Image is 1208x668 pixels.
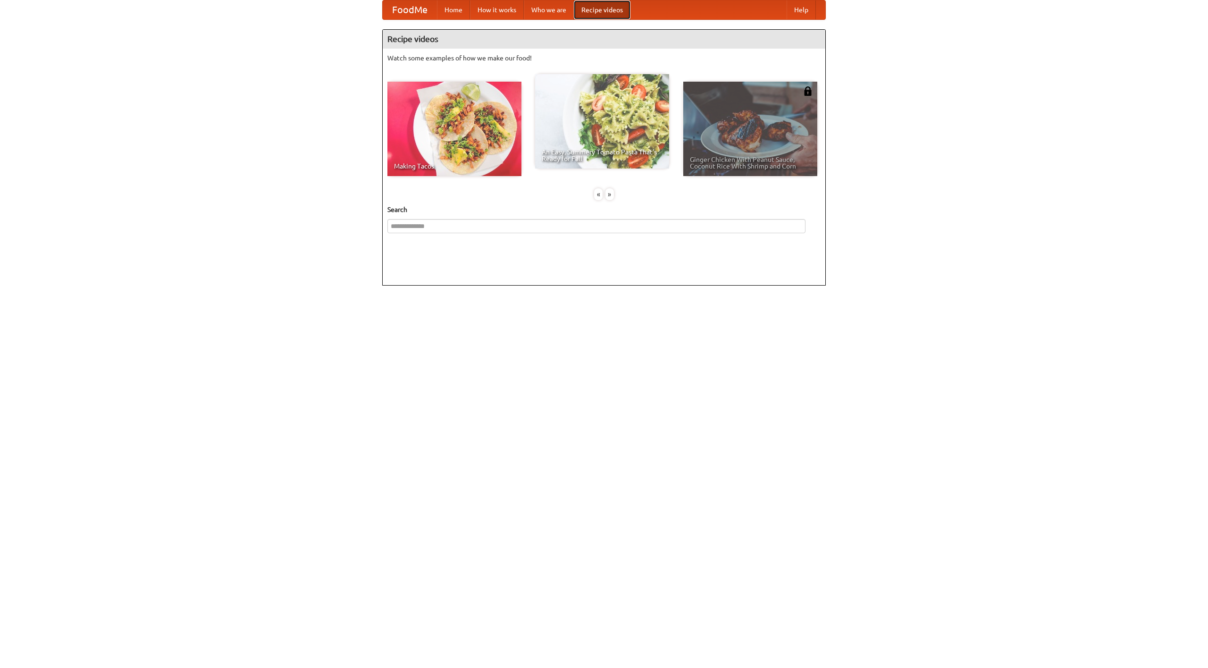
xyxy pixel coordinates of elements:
span: Making Tacos [394,163,515,169]
a: Home [437,0,470,19]
a: An Easy, Summery Tomato Pasta That's Ready for Fall [535,74,669,169]
a: Who we are [524,0,574,19]
h4: Recipe videos [383,30,825,49]
h5: Search [387,205,821,214]
div: » [605,188,614,200]
a: Making Tacos [387,82,521,176]
p: Watch some examples of how we make our food! [387,53,821,63]
a: Recipe videos [574,0,630,19]
div: « [594,188,603,200]
a: FoodMe [383,0,437,19]
span: An Easy, Summery Tomato Pasta That's Ready for Fall [542,149,663,162]
img: 483408.png [803,86,813,96]
a: Help [787,0,816,19]
a: How it works [470,0,524,19]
